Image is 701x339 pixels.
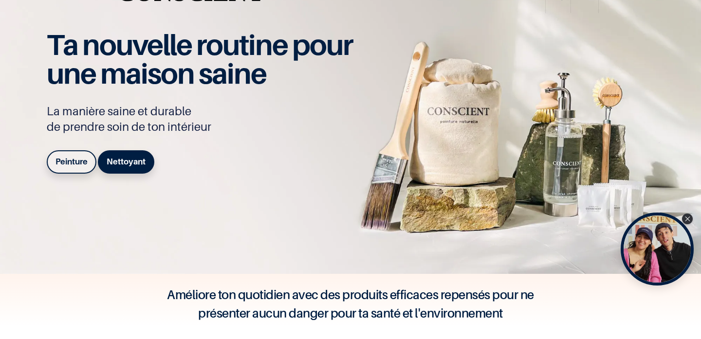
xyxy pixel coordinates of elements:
a: Peinture [47,150,96,174]
a: Nettoyant [98,150,154,174]
p: La manière saine et durable de prendre soin de ton intérieur [47,104,363,135]
b: Peinture [55,157,88,166]
span: Ta nouvelle routine pour une maison saine [47,27,352,90]
div: Close Tolstoy widget [682,214,693,224]
div: Tolstoy bubble widget [621,213,694,285]
h4: Améliore ton quotidien avec des produits efficaces repensés pour ne présenter aucun danger pour t... [156,285,545,322]
div: Open Tolstoy [621,213,694,285]
b: Nettoyant [107,157,146,166]
div: Open Tolstoy widget [621,213,694,285]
